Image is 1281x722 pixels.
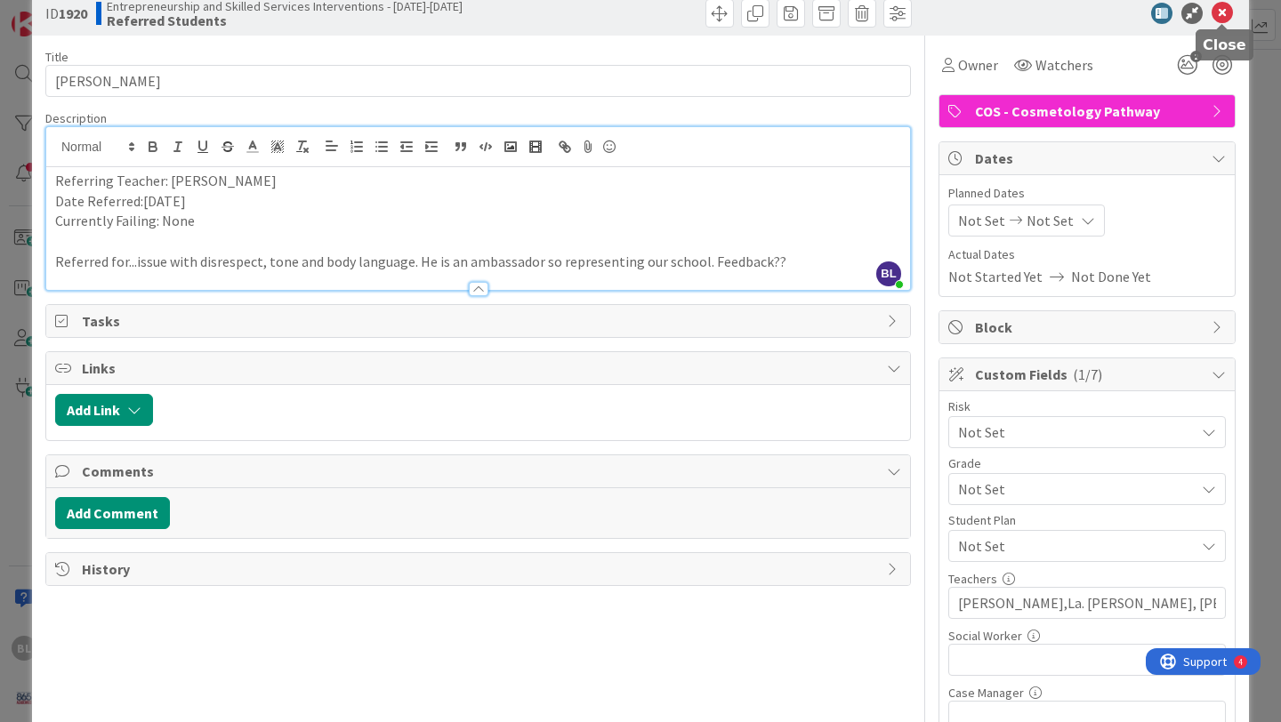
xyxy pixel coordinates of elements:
[948,571,997,587] label: Teachers
[1203,36,1246,53] h5: Close
[45,110,107,126] span: Description
[948,245,1226,264] span: Actual Dates
[948,400,1226,413] div: Risk
[82,461,878,482] span: Comments
[958,54,998,76] span: Owner
[45,65,911,97] input: type card name here...
[55,394,153,426] button: Add Link
[1027,210,1074,231] span: Not Set
[1071,266,1151,287] span: Not Done Yet
[82,357,878,379] span: Links
[958,210,1005,231] span: Not Set
[975,364,1203,385] span: Custom Fields
[82,310,878,332] span: Tasks
[37,3,81,24] span: Support
[1190,51,1202,62] span: 2
[948,184,1226,203] span: Planned Dates
[958,477,1186,501] span: Not Set
[958,535,1195,557] span: Not Set
[59,4,87,22] b: 1920
[876,261,901,286] span: BL
[948,628,1022,644] label: Social Worker
[55,211,901,231] p: Currently Failing: None
[82,558,878,580] span: History
[45,49,68,65] label: Title
[958,420,1186,445] span: Not Set
[948,266,1043,287] span: Not Started Yet
[948,685,1024,701] label: Case Manager
[45,3,87,24] span: ID
[55,497,170,529] button: Add Comment
[948,457,1226,469] div: Grade
[55,171,901,191] p: Referring Teacher: [PERSON_NAME]
[948,514,1226,526] div: Student Plan
[975,100,1203,122] span: COS - Cosmetology Pathway
[975,317,1203,338] span: Block
[975,148,1203,169] span: Dates
[55,191,901,212] p: Date Referred:[DATE]
[1035,54,1093,76] span: Watchers
[107,13,463,28] b: Referred Students
[93,7,97,21] div: 4
[55,252,901,272] p: Referred for...issue with disrespect, tone and body language. He is an ambassador so representing...
[1073,365,1102,383] span: ( 1/7 )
